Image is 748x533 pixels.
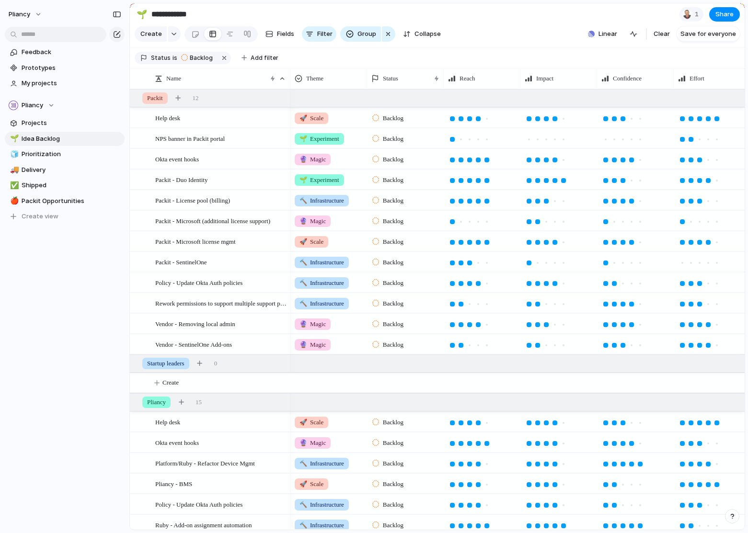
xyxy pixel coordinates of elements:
[299,156,307,163] span: 🔮
[299,419,307,426] span: 🚀
[299,439,307,446] span: 🔮
[155,215,270,226] span: Packit - Microsoft (additional license support)
[299,155,326,164] span: Magic
[214,359,218,368] span: 0
[650,26,674,42] button: Clear
[9,149,18,159] button: 🧊
[178,53,219,63] button: Backlog
[414,29,441,39] span: Collapse
[155,457,255,468] span: Platform/Ruby - Refactor Device Mgmt
[22,149,121,159] span: Prioritization
[299,320,307,328] span: 🔮
[299,237,323,247] span: Scale
[383,216,403,226] span: Backlog
[299,479,323,489] span: Scale
[155,153,199,164] span: Okta event hooks
[155,499,242,510] span: Policy - Update Okta Auth policies
[155,478,192,489] span: Pliancy - BMS
[383,319,403,329] span: Backlog
[383,418,403,427] span: Backlog
[4,7,47,22] button: Pliancy
[299,113,323,123] span: Scale
[299,501,307,508] span: 🔨
[299,340,326,350] span: Magic
[299,134,339,144] span: Experiment
[155,277,242,288] span: Policy - Update Okta Auth policies
[22,101,43,110] span: Pliancy
[299,176,307,183] span: 🌱
[22,181,121,190] span: Shipped
[9,165,18,175] button: 🚚
[299,238,307,245] span: 🚀
[715,10,734,19] span: Share
[22,196,121,206] span: Packit Opportunities
[299,480,307,488] span: 🚀
[277,29,294,39] span: Fields
[399,26,445,42] button: Collapse
[383,196,403,205] span: Backlog
[5,116,125,130] a: Projects
[5,61,125,75] a: Prototypes
[383,113,403,123] span: Backlog
[299,418,323,427] span: Scale
[383,500,403,510] span: Backlog
[22,134,121,144] span: Idea Backlog
[9,134,18,144] button: 🌱
[147,359,184,368] span: Startup leaders
[695,10,702,19] span: 1
[155,112,180,123] span: Help desk
[173,54,177,62] span: is
[22,212,58,221] span: Create view
[171,53,179,63] button: is
[155,437,199,448] span: Okta event hooks
[299,279,307,286] span: 🔨
[680,29,736,39] span: Save for everyone
[383,134,403,144] span: Backlog
[196,397,202,407] span: 15
[299,197,307,204] span: 🔨
[383,278,403,288] span: Backlog
[9,181,18,190] button: ✅
[166,74,181,83] span: Name
[5,194,125,208] a: 🍎Packit Opportunities
[22,63,121,73] span: Prototypes
[299,217,307,225] span: 🔮
[299,459,344,468] span: Infrastructure
[383,175,403,185] span: Backlog
[155,297,287,308] span: Rework permissions to support multiple support partners
[5,163,125,177] a: 🚚Delivery
[10,164,17,175] div: 🚚
[654,29,670,39] span: Clear
[151,54,171,62] span: Status
[383,340,403,350] span: Backlog
[299,175,339,185] span: Experiment
[340,26,381,42] button: Group
[22,79,121,88] span: My projects
[299,500,344,510] span: Infrastructure
[155,133,225,144] span: NPS banner in Packit portal
[299,460,307,467] span: 🔨
[262,26,298,42] button: Fields
[10,180,17,191] div: ✅
[299,114,307,122] span: 🚀
[155,256,207,267] span: Packit - SentinelOne
[299,299,344,308] span: Infrastructure
[5,178,125,193] a: ✅Shipped
[690,74,704,83] span: Effort
[251,54,278,62] span: Add filter
[299,259,307,266] span: 🔨
[5,76,125,91] a: My projects
[193,93,199,103] span: 12
[10,195,17,206] div: 🍎
[5,147,125,161] a: 🧊Prioritization
[299,438,326,448] span: Magic
[317,29,333,39] span: Filter
[10,149,17,160] div: 🧊
[299,319,326,329] span: Magic
[677,26,740,42] button: Save for everyone
[299,196,344,205] span: Infrastructure
[155,194,230,205] span: Packit - License pool (billing)
[613,74,642,83] span: Confidence
[383,459,403,468] span: Backlog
